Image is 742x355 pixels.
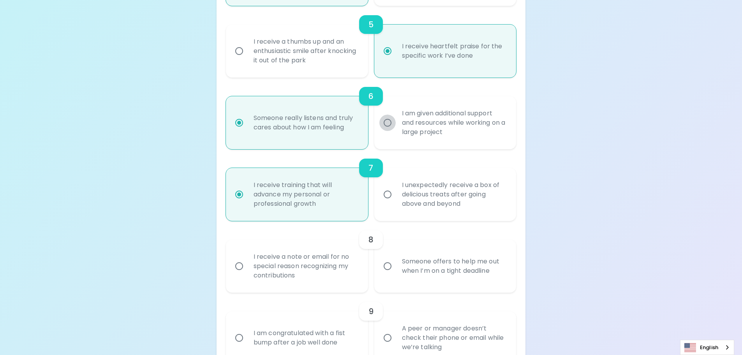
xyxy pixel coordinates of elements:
div: Someone really listens and truly cares about how I am feeling [247,104,364,141]
h6: 8 [368,233,374,246]
div: I receive a thumbs up and an enthusiastic smile after knocking it out of the park [247,28,364,74]
div: Language [680,340,734,355]
h6: 7 [368,162,373,174]
div: Someone offers to help me out when I’m on a tight deadline [396,247,512,285]
div: choice-group-check [226,78,516,149]
div: I receive heartfelt praise for the specific work I’ve done [396,32,512,70]
h6: 9 [368,305,374,318]
div: I receive training that will advance my personal or professional growth [247,171,364,218]
div: choice-group-check [226,6,516,78]
div: choice-group-check [226,221,516,293]
div: I am given additional support and resources while working on a large project [396,99,512,146]
aside: Language selected: English [680,340,734,355]
a: English [680,340,734,355]
h6: 6 [368,90,374,102]
div: I unexpectedly receive a box of delicious treats after going above and beyond [396,171,512,218]
div: choice-group-check [226,149,516,221]
h6: 5 [368,18,374,31]
div: I receive a note or email for no special reason recognizing my contributions [247,243,364,290]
